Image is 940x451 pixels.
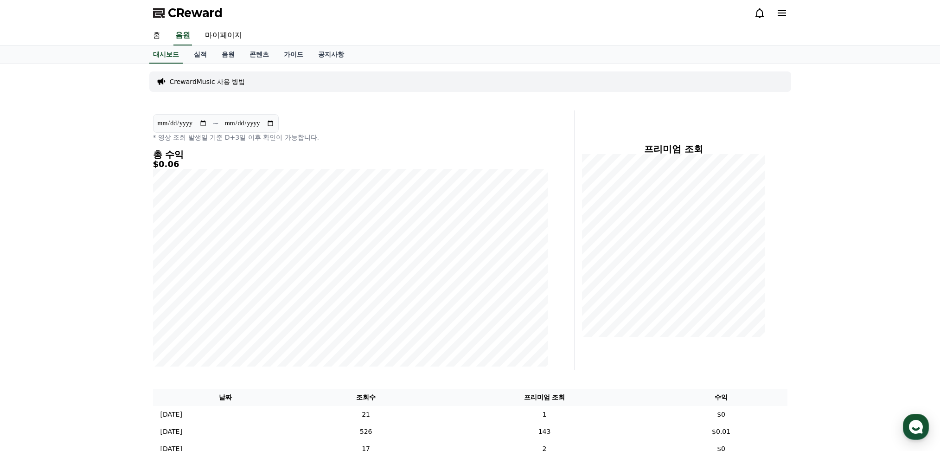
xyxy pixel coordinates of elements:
td: $0 [655,406,787,423]
span: CReward [168,6,223,20]
h5: $0.06 [153,160,548,169]
p: ~ [213,118,219,129]
p: * 영상 조회 발생일 기준 D+3일 이후 확인이 가능합니다. [153,133,548,142]
td: 1 [434,406,655,423]
th: 날짜 [153,389,298,406]
a: 음원 [173,26,192,45]
td: 21 [298,406,434,423]
a: CrewardMusic 사용 방법 [170,77,245,86]
a: 음원 [214,46,242,64]
p: [DATE] [160,410,182,419]
td: 526 [298,423,434,440]
th: 조회수 [298,389,434,406]
a: 실적 [186,46,214,64]
a: 마이페이지 [198,26,249,45]
h4: 프리미엄 조회 [582,144,765,154]
td: $0.01 [655,423,787,440]
a: 대시보드 [149,46,183,64]
h4: 총 수익 [153,149,548,160]
a: 가이드 [276,46,311,64]
a: 공지사항 [311,46,352,64]
a: 콘텐츠 [242,46,276,64]
th: 수익 [655,389,787,406]
p: [DATE] [160,427,182,437]
th: 프리미엄 조회 [434,389,655,406]
a: 홈 [146,26,168,45]
a: CReward [153,6,223,20]
td: 143 [434,423,655,440]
